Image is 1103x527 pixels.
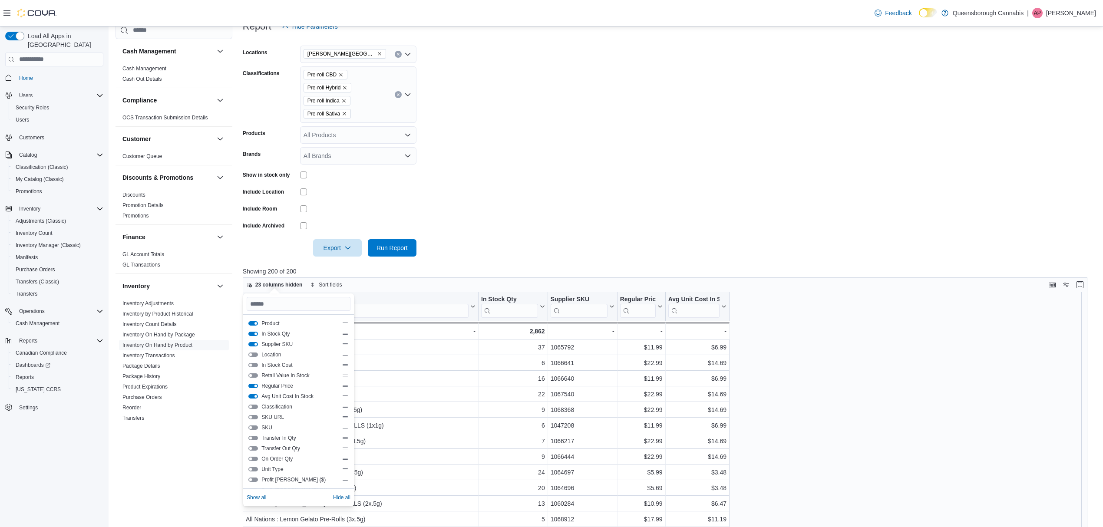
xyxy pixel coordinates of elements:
[620,295,662,317] button: Regular Price
[12,216,103,226] span: Adjustments (Classic)
[248,373,258,378] button: Retail Value In Stock
[261,455,338,462] span: On Order Qty
[304,83,352,92] span: Pre-roll Hybrid
[247,492,266,503] button: Show all
[668,295,719,317] div: Avg Unit Cost In Stock
[550,295,614,317] button: Supplier SKU
[122,363,160,369] a: Package Details
[12,348,70,358] a: Canadian Compliance
[16,204,44,214] button: Inventory
[215,434,225,445] button: Loyalty
[248,457,258,461] button: On Order Qty
[12,240,84,250] a: Inventory Manager (Classic)
[1032,8,1043,18] div: April Petrie
[19,75,33,82] span: Home
[550,342,614,352] div: 1065792
[9,185,107,198] button: Promotions
[12,228,56,238] a: Inventory Count
[292,22,338,31] span: Hide Parameters
[342,435,349,441] div: Drag handle
[1061,280,1071,290] button: Display options
[122,96,157,105] h3: Compliance
[16,320,59,327] span: Cash Management
[2,149,107,161] button: Catalog
[122,373,160,379] a: Package History
[333,494,350,501] span: Hide all
[481,342,545,352] div: 37
[2,305,107,317] button: Operations
[342,455,349,462] div: Drag handle
[215,95,225,105] button: Compliance
[342,445,349,452] div: Drag handle
[248,352,258,357] button: Location
[342,330,349,337] div: Drag handle
[215,134,225,144] button: Customer
[122,76,162,82] span: Cash Out Details
[122,135,213,143] button: Customer
[304,109,351,119] span: Pre-roll Sativa
[122,331,195,338] span: Inventory On Hand by Package
[16,116,29,123] span: Users
[122,300,174,307] span: Inventory Adjustments
[248,332,258,336] button: In Stock Qty
[215,46,225,56] button: Cash Management
[2,131,107,144] button: Customers
[19,205,40,212] span: Inventory
[247,297,350,311] input: Search columns
[261,466,338,473] span: Unit Type
[19,337,37,344] span: Reports
[19,92,33,99] span: Users
[243,280,306,290] button: 23 columns hidden
[341,98,347,103] button: Remove Pre-roll Indica from selection in this group
[342,111,347,116] button: Remove Pre-roll Sativa from selection in this group
[16,230,53,237] span: Inventory Count
[12,252,41,263] a: Manifests
[122,47,213,56] button: Cash Management
[12,174,103,184] span: My Catalog (Classic)
[12,372,103,382] span: Reports
[19,404,38,411] span: Settings
[953,8,1024,18] p: Queensborough Cannabis
[248,488,258,492] button: Profit Margin (%)
[248,363,258,367] button: In Stock Cost
[243,130,265,137] label: Products
[12,162,103,172] span: Classification (Classic)
[122,405,141,411] a: Reorder
[395,51,402,58] button: Clear input
[243,70,280,77] label: Classifications
[9,173,107,185] button: My Catalog (Classic)
[122,212,149,219] span: Promotions
[668,326,726,336] div: -
[215,281,225,291] button: Inventory
[16,374,34,381] span: Reports
[261,330,338,337] span: In Stock Qty
[9,276,107,288] button: Transfers (Classic)
[16,386,61,393] span: [US_STATE] CCRS
[116,298,232,427] div: Inventory
[550,295,607,303] div: Supplier SKU
[395,91,402,98] button: Clear input
[16,349,67,356] span: Canadian Compliance
[12,289,41,299] a: Transfers
[342,414,349,421] div: Drag handle
[243,188,284,195] label: Include Location
[342,351,349,358] div: Drag handle
[261,362,338,369] span: In Stock Cost
[245,326,476,336] div: -
[12,240,103,250] span: Inventory Manager (Classic)
[342,476,349,483] div: Drag handle
[9,114,107,126] button: Users
[2,72,107,84] button: Home
[261,445,338,452] span: Transfer Out Qty
[16,306,48,316] button: Operations
[248,342,258,346] button: Supplier SKU
[116,190,232,224] div: Discounts & Promotions
[248,394,258,399] button: Avg Unit Cost In Stock
[342,424,349,431] div: Drag handle
[122,115,208,121] a: OCS Transaction Submission Details
[12,384,103,395] span: Washington CCRS
[16,402,41,413] a: Settings
[243,222,284,229] label: Include Archived
[116,63,232,88] div: Cash Management
[248,478,258,482] button: Profit Margin ($)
